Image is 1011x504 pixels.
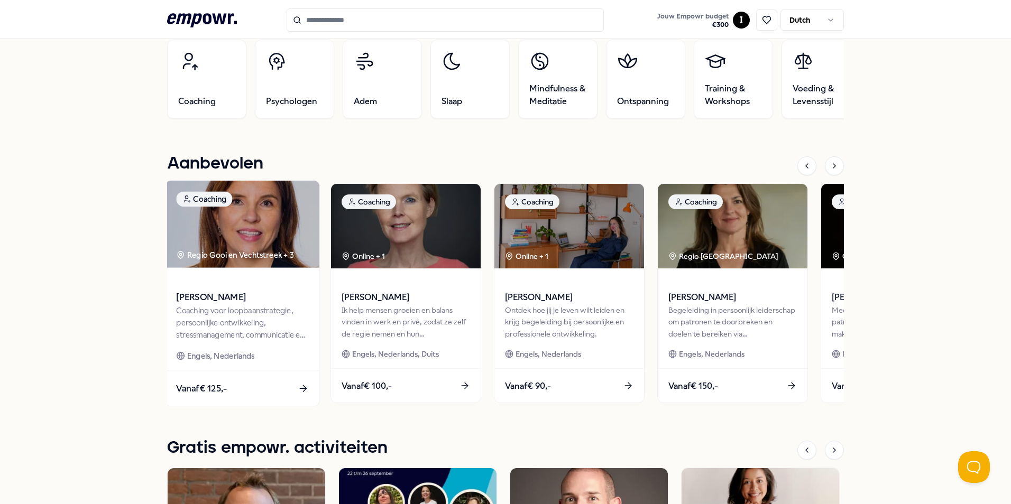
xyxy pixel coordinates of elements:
button: Jouw Empowr budget€300 [655,10,731,31]
span: Vanaf € 75,- [832,379,877,393]
button: I [733,12,750,29]
iframe: Help Scout Beacon - Open [958,451,990,483]
span: [PERSON_NAME] [505,291,633,304]
div: Regio Gooi en Vechtstreek + 3 [176,249,293,261]
div: Coaching [176,191,232,207]
span: Jouw Empowr budget [657,12,729,21]
span: Engels, Nederlands, Duits [352,348,439,360]
span: Vanaf € 125,- [176,381,227,395]
a: Ontspanning [606,40,685,119]
span: Training & Workshops [705,82,762,108]
a: package imageCoachingOnline + 18[PERSON_NAME]Meer zelfinzicht, rust en richting door patronen te ... [821,183,971,403]
div: Meer zelfinzicht, rust en richting door patronen te doorbreken en keuzes te maken die écht bij jo... [832,304,960,340]
span: Adem [354,95,377,108]
div: Ontdek hoe jij je leven wilt leiden en krijg begeleiding bij persoonlijke en professionele ontwik... [505,304,633,340]
div: Coaching [342,194,396,209]
h1: Aanbevolen [167,151,263,177]
a: package imageCoachingRegio [GEOGRAPHIC_DATA] [PERSON_NAME]Begeleiding in persoonlijk leiderschap ... [657,183,808,403]
span: Engels, Nederlands [679,348,745,360]
span: Vanaf € 100,- [342,379,392,393]
div: Coaching [832,194,886,209]
span: Slaap [442,95,462,108]
span: [PERSON_NAME] [176,291,308,304]
a: package imageCoachingRegio Gooi en Vechtstreek + 3[PERSON_NAME]Coaching voor loopbaanstrategie, p... [165,180,320,407]
input: Search for products, categories or subcategories [287,8,604,32]
a: Training & Workshops [694,40,773,119]
a: Psychologen [255,40,334,119]
img: package image [331,184,481,268]
span: Mindfulness & Meditatie [529,82,586,108]
a: Slaap [430,40,510,119]
a: Voeding & Levensstijl [782,40,861,119]
div: Ik help mensen groeien en balans vinden in werk en privé, zodat ze zelf de regie nemen en hun bel... [342,304,470,340]
img: package image [166,181,319,268]
span: Coaching [178,95,216,108]
span: [PERSON_NAME] [832,291,960,304]
a: package imageCoachingOnline + 1[PERSON_NAME]Ontdek hoe jij je leven wilt leiden en krijg begeleid... [494,183,645,403]
span: € 300 [657,21,729,29]
a: Coaching [167,40,246,119]
img: package image [494,184,644,268]
span: Psychologen [266,95,317,108]
span: [PERSON_NAME] [668,291,797,304]
div: Coaching [668,194,723,209]
span: [PERSON_NAME] [342,291,470,304]
img: package image [658,184,807,268]
div: Regio [GEOGRAPHIC_DATA] [668,250,780,262]
h1: Gratis empowr. activiteiten [167,435,388,461]
div: Coaching [505,194,559,209]
span: Vanaf € 90,- [505,379,551,393]
span: Engels, Nederlands [516,348,581,360]
div: Coaching voor loopbaanstrategie, persoonlijke ontwikkeling, stressmanagement, communicatie en wer... [176,304,308,341]
div: Online + 18 [832,250,879,262]
img: package image [821,184,971,268]
span: Ontspanning [617,95,669,108]
span: Nederlands [842,348,882,360]
span: Voeding & Levensstijl [793,82,850,108]
div: Begeleiding in persoonlijk leiderschap om patronen te doorbreken en doelen te bereiken via bewust... [668,304,797,340]
span: Engels, Nederlands [187,350,255,362]
a: Adem [343,40,422,119]
a: Mindfulness & Meditatie [518,40,598,119]
div: Online + 1 [342,250,385,262]
div: Online + 1 [505,250,548,262]
a: Jouw Empowr budget€300 [653,9,733,31]
span: Vanaf € 150,- [668,379,718,393]
a: package imageCoachingOnline + 1[PERSON_NAME]Ik help mensen groeien en balans vinden in werk en pr... [330,183,481,403]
